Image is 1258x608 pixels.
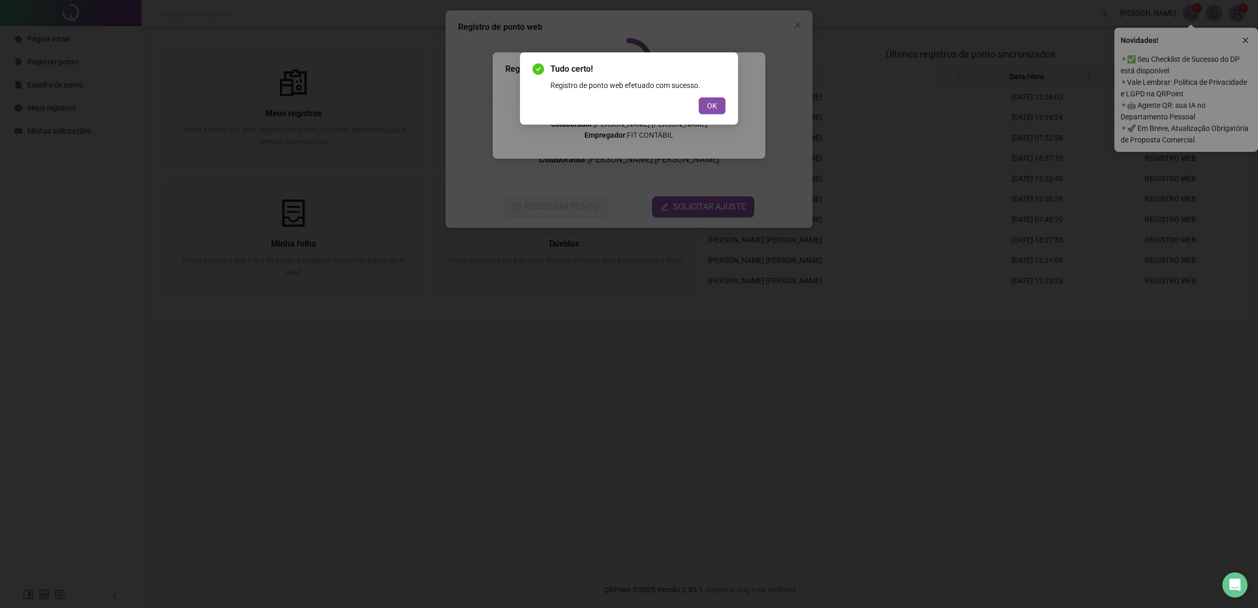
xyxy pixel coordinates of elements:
[1222,572,1248,598] div: Open Intercom Messenger
[550,80,725,91] div: Registro de ponto web efetuado com sucesso.
[699,97,725,114] button: OK
[707,100,717,112] span: OK
[533,63,544,75] span: check-circle
[550,63,725,75] span: Tudo certo!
